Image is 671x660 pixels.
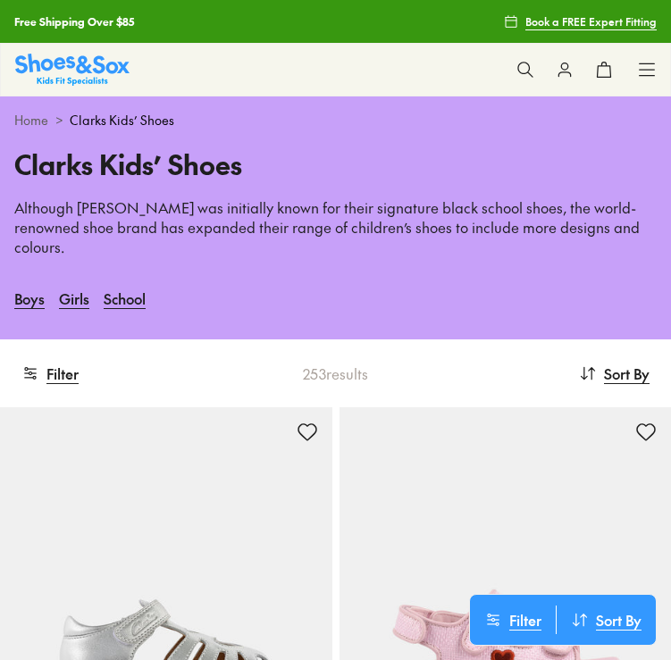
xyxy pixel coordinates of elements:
[70,111,174,129] span: Clarks Kids’ Shoes
[470,606,556,634] button: Filter
[504,5,657,38] a: Book a FREE Expert Fitting
[14,144,657,184] h1: Clarks Kids’ Shoes
[557,606,656,634] button: Sort By
[596,609,642,631] span: Sort By
[21,354,79,393] button: Filter
[14,279,45,318] a: Boys
[525,13,657,29] span: Book a FREE Expert Fitting
[59,279,89,318] a: Girls
[15,54,130,85] img: SNS_Logo_Responsive.svg
[14,111,48,129] a: Home
[14,198,657,257] p: Although [PERSON_NAME] was initially known for their signature black school shoes, the world-reno...
[604,363,650,384] span: Sort By
[14,111,657,129] div: >
[579,354,650,393] button: Sort By
[15,54,130,85] a: Shoes & Sox
[104,279,146,318] a: School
